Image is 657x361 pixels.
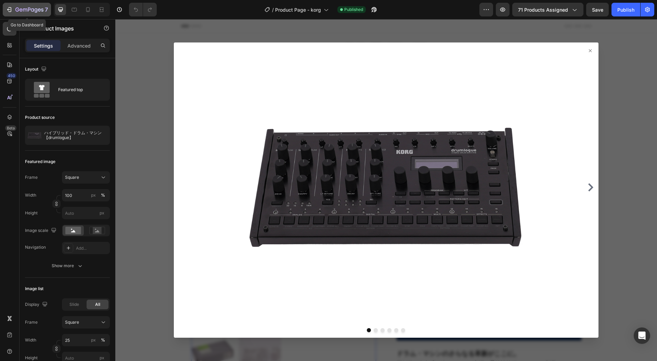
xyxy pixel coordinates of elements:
[58,82,100,98] div: Featured top
[512,3,583,16] button: 71 products assigned
[45,5,48,14] p: 7
[344,7,363,13] span: Published
[129,3,157,16] div: Undo/Redo
[52,262,83,269] div: Show more
[25,114,55,121] div: Product source
[100,355,104,360] span: px
[617,6,634,13] div: Publish
[25,210,38,216] label: Height
[7,73,16,78] div: 450
[76,245,108,251] div: Add...
[25,192,36,198] label: Width
[25,226,58,235] div: Image scale
[592,7,603,13] span: Save
[62,189,110,201] input: px%
[25,244,46,250] div: Navigation
[65,174,79,180] span: Square
[25,286,43,292] div: Image list
[25,65,48,74] div: Layout
[62,171,110,184] button: Square
[91,337,96,343] div: px
[65,319,79,325] span: Square
[44,130,107,140] p: ハイブリッド・ドラム・マシン【drumlogue】
[34,42,53,49] p: Settings
[25,300,49,309] div: Display
[611,3,640,16] button: Publish
[67,42,91,49] p: Advanced
[252,309,256,313] button: Dot
[115,19,657,361] iframe: Design area
[275,6,321,13] span: Product Page - korg
[28,128,41,142] img: product feature img
[25,355,38,361] label: Height
[62,334,110,346] input: px%
[272,309,276,313] button: Dot
[25,174,38,180] label: Frame
[99,336,107,344] button: px
[518,6,568,13] span: 71 products assigned
[25,159,55,165] div: Featured image
[99,191,107,199] button: px
[25,337,36,343] label: Width
[95,301,100,308] span: All
[91,192,96,198] div: px
[101,192,105,198] div: %
[25,319,38,325] label: Frame
[471,164,479,172] button: Carousel Next Arrow
[286,309,290,313] button: Dot
[258,309,262,313] button: Dot
[279,309,283,313] button: Dot
[25,260,110,272] button: Show more
[62,207,110,219] input: px
[33,24,91,33] p: Product Images
[100,210,104,215] span: px
[634,327,650,344] div: Open Intercom Messenger
[101,337,105,343] div: %
[89,191,98,199] button: %
[5,125,16,131] div: Beta
[69,301,79,308] span: Slide
[586,3,609,16] button: Save
[89,336,98,344] button: %
[272,6,274,13] span: /
[62,316,110,328] button: Square
[3,3,51,16] button: 7
[265,309,269,313] button: Dot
